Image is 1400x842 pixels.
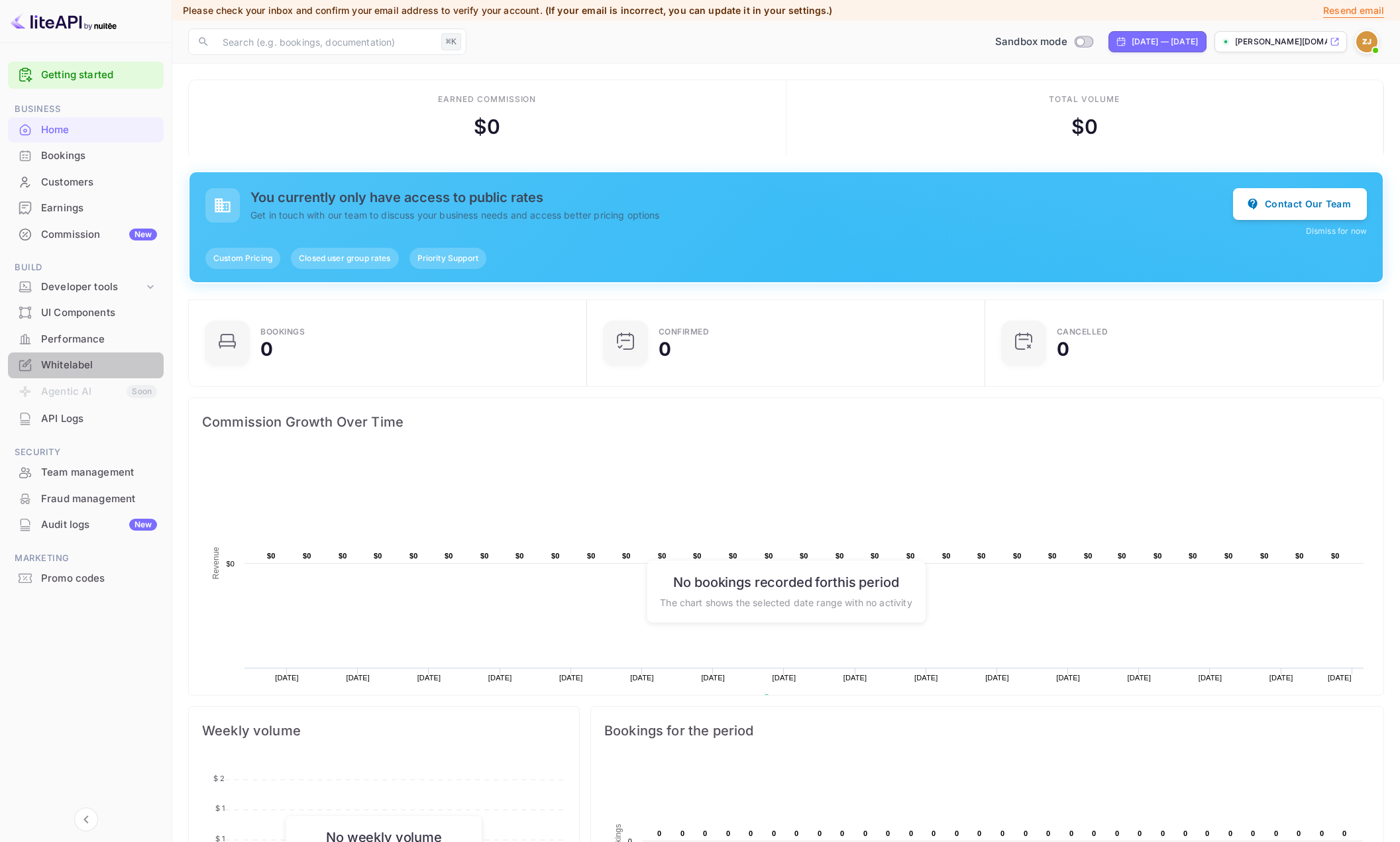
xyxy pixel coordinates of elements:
text: Revenue [775,694,809,704]
a: Earnings [8,195,164,220]
div: Performance [41,332,157,347]
div: Confirmed [659,328,710,336]
text: [DATE] [488,674,512,682]
text: $0 [374,552,382,560]
text: 0 [818,829,822,837]
text: Revenue [211,547,221,579]
div: Performance [8,327,164,352]
text: $0 [835,552,844,560]
text: [DATE] [1128,674,1152,682]
text: 0 [794,829,798,837]
text: 0 [703,829,707,837]
text: $0 [622,552,631,560]
div: Earned commission [438,93,536,105]
text: $0 [1084,552,1093,560]
text: [DATE] [417,674,441,682]
text: 0 [1046,829,1050,837]
text: $0 [906,552,915,560]
a: UI Components [8,300,164,325]
span: Build [8,260,164,275]
span: Commission Growth Over Time [202,411,1370,433]
text: $0 [765,552,773,560]
div: Home [41,123,157,138]
button: Dismiss for now [1306,225,1367,237]
text: $0 [1154,552,1162,560]
div: Getting started [8,62,164,89]
text: 0 [1024,829,1028,837]
a: Audit logsNew [8,512,164,537]
a: Home [8,117,164,142]
div: New [129,229,157,240]
div: Developer tools [41,280,144,295]
text: [DATE] [346,674,370,682]
input: Search (e.g. bookings, documentation) [215,28,436,55]
text: $0 [977,552,986,560]
a: Customers [8,170,164,194]
text: 0 [1138,829,1142,837]
img: Zaheer Jappie [1356,31,1377,52]
div: Commission [41,227,157,242]
text: 0 [1115,829,1119,837]
text: $0 [1260,552,1269,560]
text: [DATE] [1056,674,1080,682]
a: Fraud management [8,486,164,511]
span: Sandbox mode [995,34,1067,50]
div: Developer tools [8,276,164,299]
text: 0 [1228,829,1232,837]
text: 0 [1297,829,1301,837]
text: [DATE] [1199,674,1222,682]
text: [DATE] [1269,674,1293,682]
span: Weekly volume [202,720,566,741]
span: Priority Support [409,252,486,264]
a: Promo codes [8,566,164,590]
text: $0 [871,552,879,560]
text: 0 [1161,829,1165,837]
a: API Logs [8,406,164,431]
div: CommissionNew [8,222,164,248]
text: $0 [339,552,347,560]
div: Total volume [1049,93,1120,105]
tspan: $ 2 [213,773,225,782]
text: 0 [772,829,776,837]
text: [DATE] [559,674,583,682]
div: Customers [8,170,164,195]
text: $0 [693,552,702,560]
a: Performance [8,327,164,351]
div: Audit logsNew [8,512,164,538]
text: $0 [267,552,276,560]
div: Audit logs [41,517,157,533]
text: 0 [977,829,981,837]
div: Fraud management [8,486,164,512]
a: Bookings [8,143,164,168]
text: $0 [729,552,737,560]
a: CommissionNew [8,222,164,246]
div: New [129,519,157,531]
text: 0 [1274,829,1278,837]
text: [DATE] [843,674,867,682]
div: $ 0 [474,112,500,142]
text: $0 [658,552,667,560]
div: Earnings [8,195,164,221]
div: Team management [8,460,164,486]
div: UI Components [8,300,164,326]
div: Customers [41,175,157,190]
text: [DATE] [630,674,654,682]
text: [DATE] [275,674,299,682]
text: $0 [587,552,596,560]
text: $0 [1048,552,1057,560]
p: Resend email [1323,3,1384,18]
text: 0 [1320,829,1324,837]
tspan: $ 1 [215,804,225,813]
text: 0 [1069,829,1073,837]
text: $0 [226,560,235,568]
div: Whitelabel [8,352,164,378]
div: Bookings [8,143,164,169]
text: [DATE] [701,674,725,682]
div: API Logs [41,411,157,427]
text: 0 [749,829,753,837]
span: Custom Pricing [205,252,280,264]
a: Team management [8,460,164,484]
button: Contact Our Team [1233,188,1367,220]
div: ⌘K [441,33,461,50]
div: Bookings [260,328,305,336]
